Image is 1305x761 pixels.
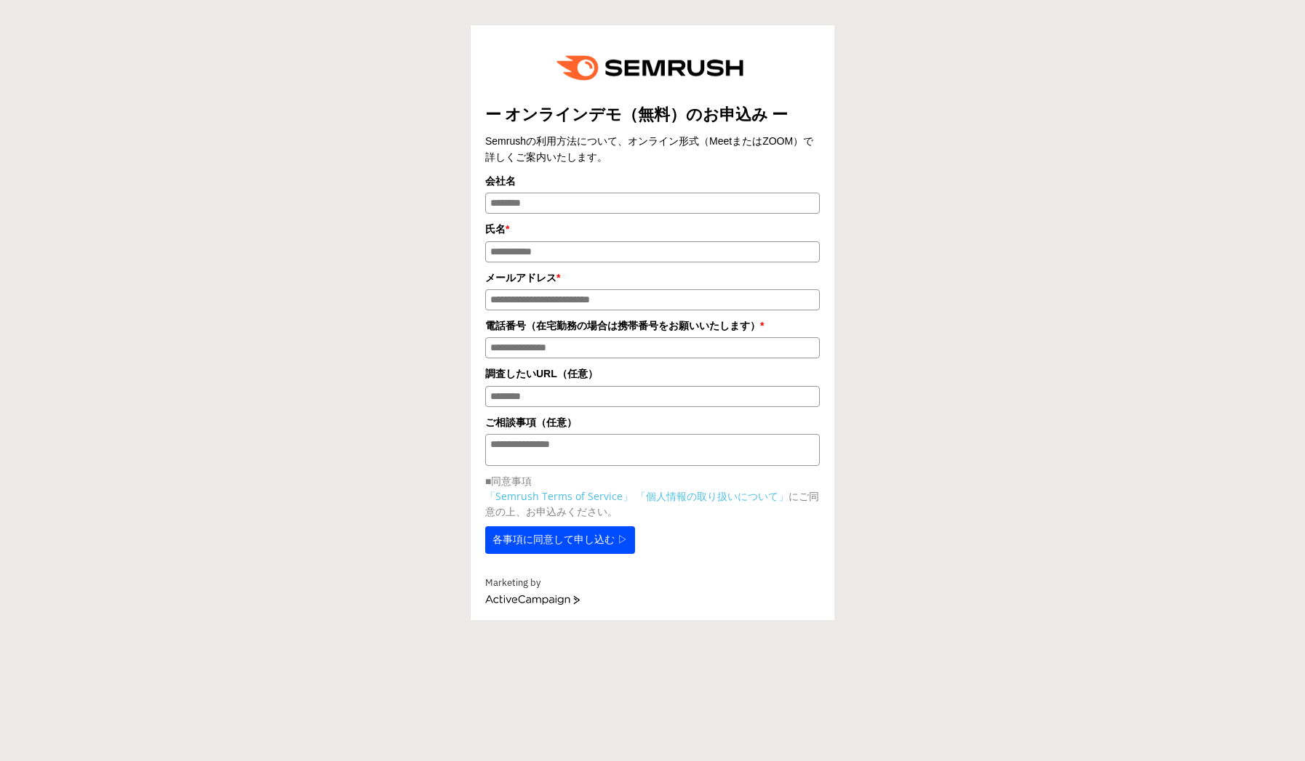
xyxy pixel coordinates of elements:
[485,414,820,430] label: ご相談事項（任意）
[485,366,820,382] label: 調査したいURL（任意）
[485,526,635,554] button: 各事項に同意して申し込む ▷
[485,318,820,334] label: 電話番号（在宅勤務の場合は携帯番号をお願いいたします）
[485,473,820,488] p: ■同意事項
[636,489,789,503] a: 「個人情報の取り扱いについて」
[485,576,820,591] div: Marketing by
[485,103,820,126] title: ー オンラインデモ（無料）のお申込み ー
[485,488,820,519] p: にご同意の上、お申込みください。
[485,489,633,503] a: 「Semrush Terms of Service」
[485,221,820,237] label: 氏名
[485,173,820,189] label: 会社名
[485,270,820,286] label: メールアドレス
[546,40,759,96] img: e6a379fe-ca9f-484e-8561-e79cf3a04b3f.png
[485,133,820,166] div: Semrushの利用方法について、オンライン形式（MeetまたはZOOM）で詳しくご案内いたします。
